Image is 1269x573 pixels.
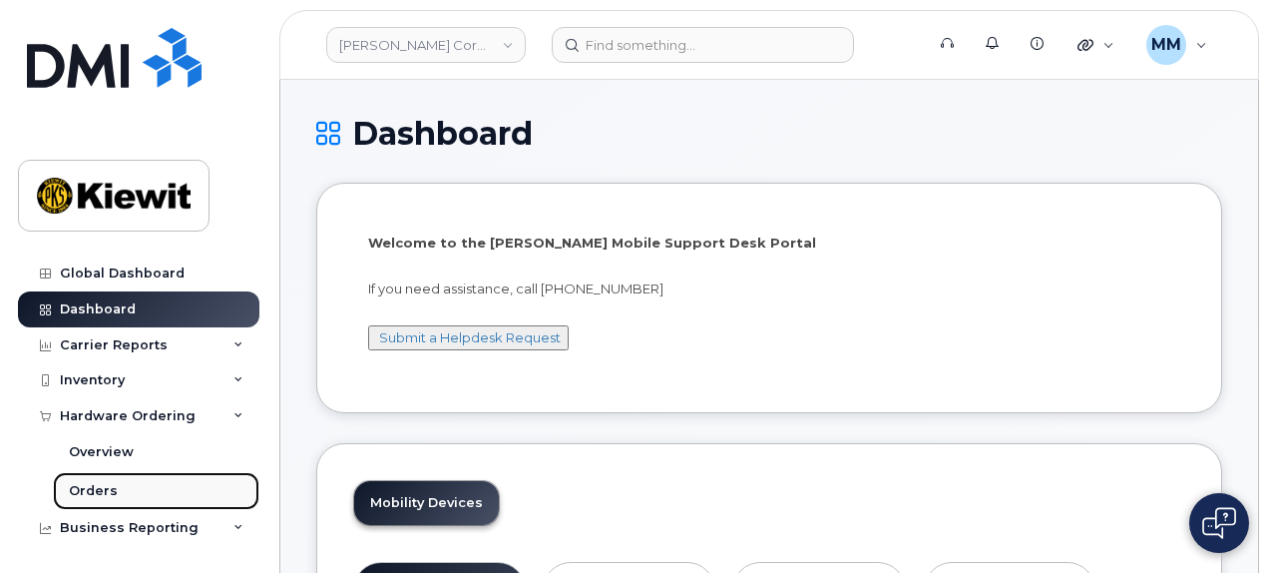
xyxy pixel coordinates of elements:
h1: Dashboard [316,116,1222,151]
a: Mobility Devices [354,481,499,525]
p: Welcome to the [PERSON_NAME] Mobile Support Desk Portal [368,234,1170,253]
img: Open chat [1202,507,1236,539]
a: Submit a Helpdesk Request [379,329,561,345]
button: Submit a Helpdesk Request [368,325,569,350]
p: If you need assistance, call [PHONE_NUMBER] [368,280,1170,298]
